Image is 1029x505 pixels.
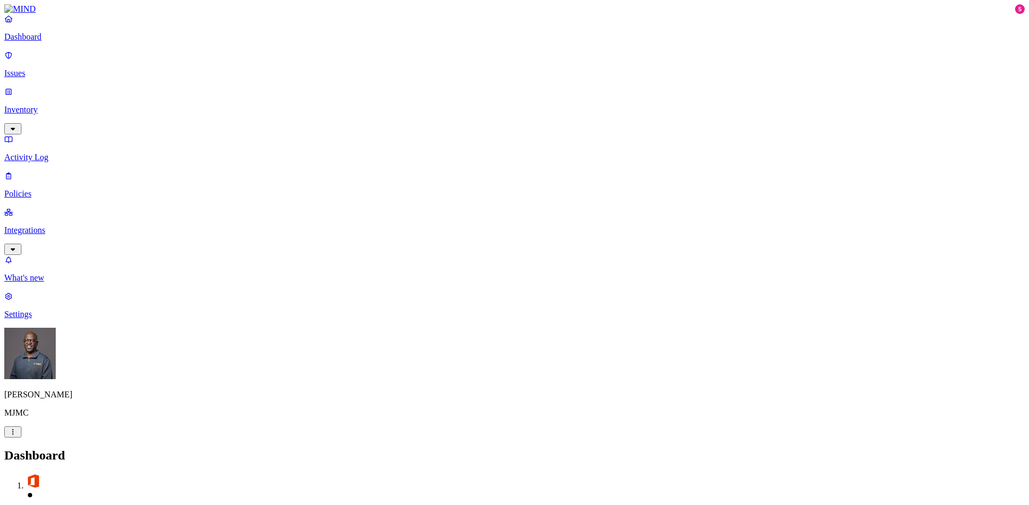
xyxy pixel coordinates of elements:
img: svg%3e [26,473,41,488]
div: 5 [1015,4,1025,14]
img: MIND [4,4,36,14]
h2: Dashboard [4,448,1025,463]
p: Inventory [4,105,1025,115]
p: Dashboard [4,32,1025,42]
a: Policies [4,171,1025,199]
a: MIND [4,4,1025,14]
a: Inventory [4,87,1025,133]
a: Settings [4,291,1025,319]
a: Dashboard [4,14,1025,42]
p: What's new [4,273,1025,283]
a: Integrations [4,207,1025,253]
img: Gregory Thomas [4,328,56,379]
a: What's new [4,255,1025,283]
p: MJMC [4,408,1025,418]
a: Activity Log [4,134,1025,162]
p: [PERSON_NAME] [4,390,1025,400]
p: Activity Log [4,153,1025,162]
p: Settings [4,310,1025,319]
p: Integrations [4,225,1025,235]
p: Policies [4,189,1025,199]
a: Issues [4,50,1025,78]
p: Issues [4,69,1025,78]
